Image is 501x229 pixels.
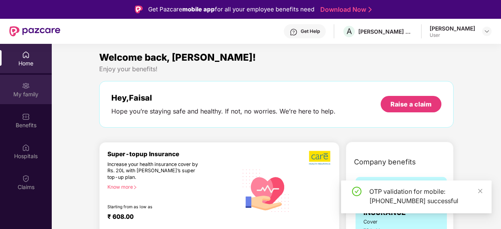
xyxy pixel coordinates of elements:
img: svg+xml;base64,PHN2ZyBpZD0iRHJvcGRvd24tMzJ4MzIiIHhtbG5zPSJodHRwOi8vd3d3LnczLm9yZy8yMDAwL3N2ZyIgd2... [484,28,490,34]
div: ₹ 608.00 [107,213,230,222]
div: Raise a claim [390,100,432,108]
span: right [133,185,137,189]
img: Stroke [368,5,372,14]
img: New Pazcare Logo [9,26,60,36]
div: Starting from as low as [107,204,205,210]
div: Super-topup Insurance [107,150,238,158]
div: User [430,32,475,38]
span: Cover [363,218,392,226]
strong: mobile app [182,5,215,13]
img: b5dec4f62d2307b9de63beb79f102df3.png [309,150,331,165]
img: Logo [135,5,143,13]
div: [PERSON_NAME] FRAGRANCES AND FLAVORS PRIVATE LIMITED [358,28,413,35]
img: svg+xml;base64,PHN2ZyBpZD0iQmVuZWZpdHMiIHhtbG5zPSJodHRwOi8vd3d3LnczLm9yZy8yMDAwL3N2ZyIgd2lkdGg9Ij... [22,113,30,121]
img: svg+xml;base64,PHN2ZyBpZD0iSG9tZSIgeG1sbnM9Imh0dHA6Ly93d3cudzMub3JnLzIwMDAvc3ZnIiB3aWR0aD0iMjAiIG... [22,51,30,59]
img: svg+xml;base64,PHN2ZyB4bWxucz0iaHR0cDovL3d3dy53My5vcmcvMjAwMC9zdmciIHhtbG5zOnhsaW5rPSJodHRwOi8vd3... [238,162,294,218]
img: svg+xml;base64,PHN2ZyB3aWR0aD0iMjAiIGhlaWdodD0iMjAiIHZpZXdCb3g9IjAgMCAyMCAyMCIgZmlsbD0ibm9uZSIgeG... [22,82,30,90]
div: [PERSON_NAME] [430,25,475,32]
div: Enjoy your benefits! [99,65,454,73]
div: Hey, Faisal [111,93,336,103]
span: A [347,27,352,36]
span: Welcome back, [PERSON_NAME]! [99,52,256,63]
div: Know more [107,184,233,189]
span: check-circle [352,187,361,196]
img: svg+xml;base64,PHN2ZyBpZD0iSGVscC0zMngzMiIgeG1sbnM9Imh0dHA6Ly93d3cudzMub3JnLzIwMDAvc3ZnIiB3aWR0aD... [290,28,298,36]
div: OTP validation for mobile: [PHONE_NUMBER] successful [369,187,482,206]
div: Get Pazcare for all your employee benefits need [148,5,314,14]
div: Increase your health insurance cover by Rs. 20L with [PERSON_NAME]’s super top-up plan. [107,161,204,181]
span: Company benefits [354,157,416,168]
a: Download Now [320,5,369,14]
span: close [477,188,483,194]
img: svg+xml;base64,PHN2ZyBpZD0iSG9zcGl0YWxzIiB4bWxucz0iaHR0cDovL3d3dy53My5vcmcvMjAwMC9zdmciIHdpZHRoPS... [22,144,30,151]
img: svg+xml;base64,PHN2ZyBpZD0iQ2xhaW0iIHhtbG5zPSJodHRwOi8vd3d3LnczLm9yZy8yMDAwL3N2ZyIgd2lkdGg9IjIwIi... [22,175,30,182]
div: Get Help [301,28,320,34]
div: Hope you’re staying safe and healthy. If not, no worries. We’re here to help. [111,107,336,115]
